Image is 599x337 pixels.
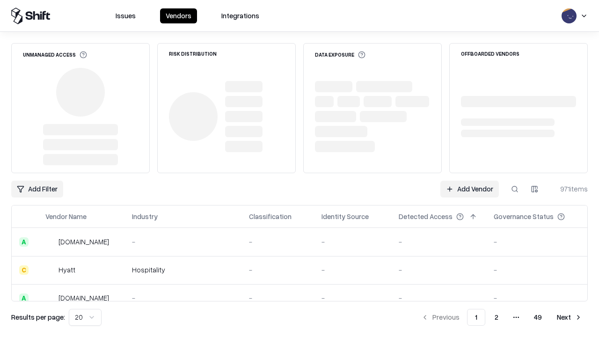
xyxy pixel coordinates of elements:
button: Issues [110,8,141,23]
img: primesec.co.il [45,293,55,303]
button: 49 [526,309,549,326]
div: - [321,265,384,275]
div: [DOMAIN_NAME] [58,293,109,303]
div: A [19,237,29,247]
button: Add Filter [11,181,63,198]
div: - [399,265,479,275]
div: Governance Status [494,212,554,221]
button: Vendors [160,8,197,23]
div: - [249,237,307,247]
div: Detected Access [399,212,453,221]
button: 2 [487,309,506,326]
button: Next [551,309,588,326]
div: Vendor Name [45,212,87,221]
div: - [321,237,384,247]
div: C [19,265,29,275]
div: - [249,293,307,303]
div: - [132,237,234,247]
div: Hyatt [58,265,75,275]
div: 971 items [550,184,588,194]
div: - [249,265,307,275]
img: intrado.com [45,237,55,247]
div: - [132,293,234,303]
div: - [494,237,580,247]
div: Hospitality [132,265,234,275]
p: Results per page: [11,312,65,322]
div: - [399,293,479,303]
button: 1 [467,309,485,326]
div: Classification [249,212,292,221]
div: - [399,237,479,247]
div: [DOMAIN_NAME] [58,237,109,247]
button: Integrations [216,8,265,23]
div: - [494,265,580,275]
div: Identity Source [321,212,369,221]
div: Data Exposure [315,51,365,59]
nav: pagination [416,309,588,326]
div: Risk Distribution [169,51,217,56]
img: Hyatt [45,265,55,275]
div: - [321,293,384,303]
div: A [19,293,29,303]
div: Unmanaged Access [23,51,87,59]
div: Industry [132,212,158,221]
div: Offboarded Vendors [461,51,519,56]
div: - [494,293,580,303]
a: Add Vendor [440,181,499,198]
